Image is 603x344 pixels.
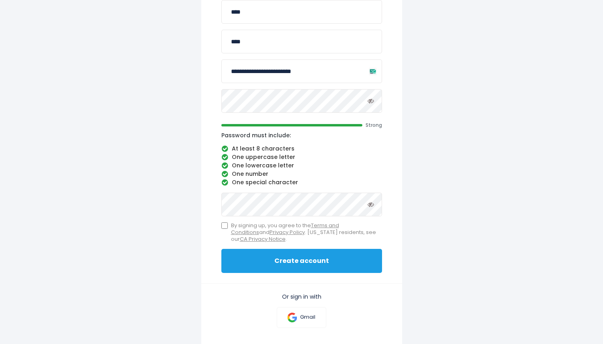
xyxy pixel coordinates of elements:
[231,222,382,243] span: By signing up, you agree to the and . [US_STATE] residents, see our .
[300,314,315,321] p: Gmail
[366,122,382,128] span: Strong
[221,162,382,169] li: One lowercase letter
[221,132,382,139] p: Password must include:
[221,222,228,229] input: By signing up, you agree to theTerms and ConditionsandPrivacy Policy. [US_STATE] residents, see o...
[368,98,374,104] i: Toggle password visibility
[221,293,382,300] p: Or sign in with
[270,228,305,236] a: Privacy Policy
[221,249,382,273] button: Create account
[221,145,382,153] li: At least 8 characters
[221,179,382,186] li: One special character
[277,307,326,328] a: Gmail
[221,154,382,161] li: One uppercase letter
[231,222,339,236] a: Terms and Conditions
[221,171,382,178] li: One number
[240,235,286,243] a: CA Privacy Notice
